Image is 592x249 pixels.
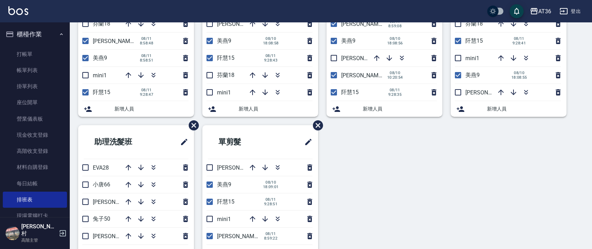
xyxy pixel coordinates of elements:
span: 08/11 [263,232,278,236]
span: 美燕9 [341,37,355,44]
span: 新增人員 [114,105,188,113]
span: 18:08:56 [387,41,403,45]
button: 櫃檯作業 [3,25,67,43]
button: save [510,4,524,18]
span: 08/11 [139,88,154,92]
button: 登出 [557,5,584,18]
span: 08/11 [263,197,278,202]
span: 9:28:51 [263,202,278,206]
span: [PERSON_NAME]16 [217,233,265,240]
span: 修改班表的標題 [300,134,313,150]
span: 新增人員 [239,105,313,113]
a: 座位開單 [3,94,67,111]
span: 美燕9 [93,55,107,61]
span: [PERSON_NAME]11 [217,21,265,27]
span: 美燕9 [465,72,480,78]
span: 08/10 [387,71,403,75]
span: [PERSON_NAME]11 [465,89,514,96]
h5: [PERSON_NAME]村 [21,223,57,237]
span: 修改班表的標題 [176,134,188,150]
h2: 單剪髮 [208,129,276,155]
p: 高階主管 [21,237,57,243]
span: 芬蘭18 [465,20,483,27]
span: 刪除班表 [183,115,200,136]
span: 8:59:22 [263,236,278,241]
span: 08/11 [139,36,154,41]
a: 高階收支登錄 [3,143,67,159]
span: 阡慧15 [93,89,110,95]
span: 08/11 [263,54,278,58]
span: 08/10 [263,36,279,41]
span: mini1 [465,55,479,62]
span: [PERSON_NAME]16 [93,38,141,44]
span: EVA28 [93,164,109,171]
div: 新增人員 [78,101,194,117]
span: [PERSON_NAME]16 [341,21,389,27]
a: 營業儀表板 [3,111,67,127]
img: Logo [8,6,28,15]
span: 08/11 [139,54,154,58]
a: 現場電腦打卡 [3,208,67,224]
div: 新增人員 [327,101,442,117]
span: mini1 [217,89,231,96]
span: 18:08:58 [263,41,279,45]
span: mini1 [93,72,107,79]
span: 18:08:55 [511,75,527,80]
a: 每日結帳 [3,176,67,192]
span: [PERSON_NAME]59 [93,233,141,240]
div: 新增人員 [451,101,567,117]
span: 9:28:35 [387,92,403,97]
a: 帳單列表 [3,62,67,78]
span: 9:28:41 [511,41,527,45]
span: [PERSON_NAME]58 [93,199,141,205]
div: 新增人員 [202,101,318,117]
span: 阡慧15 [217,198,234,205]
a: 排班表 [3,192,67,208]
span: 新增人員 [487,105,561,113]
span: 18:09:01 [263,185,279,189]
span: [PERSON_NAME]6 [341,72,386,79]
span: mini1 [217,216,231,222]
span: 08/11 [511,36,527,41]
span: 08/10 [387,36,403,41]
span: 9:28:43 [263,58,278,63]
span: 阡慧15 [465,37,483,44]
div: AT36 [538,7,551,16]
span: [PERSON_NAME]11 [217,164,265,171]
a: 現金收支登錄 [3,127,67,143]
span: 8:59:08 [387,24,403,28]
span: 芬蘭18 [93,20,110,27]
span: 新增人員 [363,105,437,113]
span: 阡慧15 [217,55,234,61]
span: 08/10 [511,71,527,75]
span: 08/10 [263,180,279,185]
span: 美燕9 [217,181,231,188]
span: 兔子50 [93,215,110,222]
span: 阡慧15 [341,89,359,95]
a: 打帳單 [3,46,67,62]
button: AT36 [527,4,554,19]
span: 小唐66 [93,181,110,188]
a: 掛單列表 [3,78,67,94]
span: [PERSON_NAME]11 [341,55,389,62]
a: 材料自購登錄 [3,159,67,175]
h2: 助理洗髮班 [84,129,159,155]
span: 8:58:51 [139,58,154,63]
img: Person [6,226,20,240]
span: 9:28:47 [139,92,154,97]
span: 8:58:48 [139,41,154,45]
span: 美燕9 [217,37,231,44]
span: 08/11 [387,88,403,92]
span: 10:20:54 [387,75,403,80]
span: 芬蘭18 [217,72,234,78]
span: 刪除班表 [308,115,324,136]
